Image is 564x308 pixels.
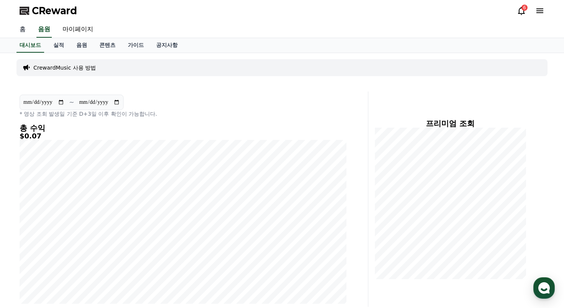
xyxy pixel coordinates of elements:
h4: 총 수익 [20,124,346,132]
a: 대시보드 [16,38,44,53]
a: 공지사항 [150,38,184,53]
p: ~ [69,98,74,107]
a: 마이페이지 [56,22,99,38]
span: CReward [32,5,77,17]
a: 6 [517,6,526,15]
span: 홈 [24,255,29,261]
a: 콘텐츠 [93,38,122,53]
a: CrewardMusic 사용 방법 [33,64,96,72]
a: 음원 [36,22,52,38]
p: * 영상 조회 발생일 기준 D+3일 이후 확인이 가능합니다. [20,110,346,118]
a: 음원 [70,38,93,53]
h4: 프리미엄 조회 [374,119,526,128]
a: 설정 [99,244,147,263]
a: 가이드 [122,38,150,53]
a: CReward [20,5,77,17]
div: 6 [521,5,528,11]
span: 대화 [70,256,79,262]
a: 실적 [47,38,70,53]
h5: $0.07 [20,132,346,140]
a: 홈 [2,244,51,263]
span: 설정 [119,255,128,261]
a: 홈 [13,22,32,38]
a: 대화 [51,244,99,263]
